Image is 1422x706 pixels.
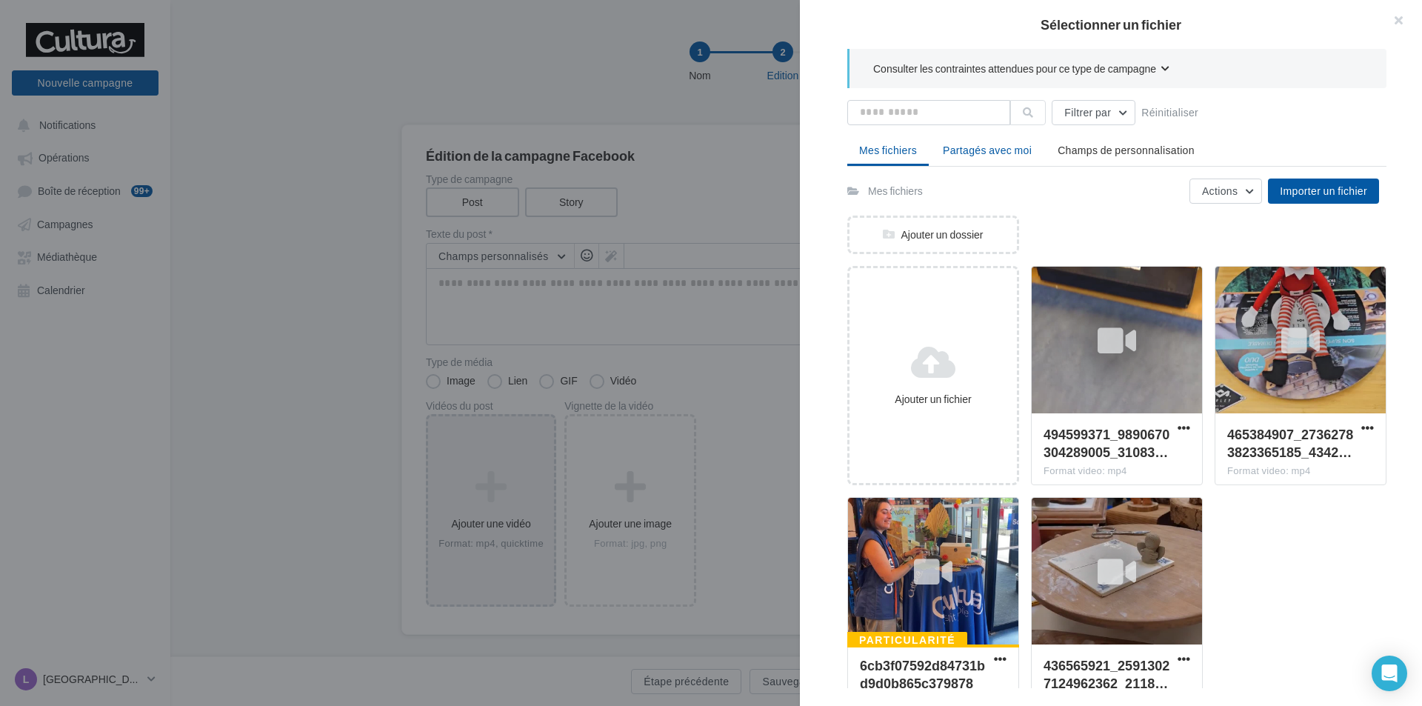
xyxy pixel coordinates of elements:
button: Réinitialiser [1135,104,1204,121]
div: Open Intercom Messenger [1372,656,1407,691]
span: 436565921_25913027124962362_2118000523657665366_n [1044,657,1169,691]
span: Mes fichiers [859,144,917,156]
div: Format video: mp4 [1227,464,1374,478]
span: 465384907_27362783823365185_4342221256039158187_n [1227,426,1353,460]
span: 494599371_9890670304289005_3108359640956275932_n [1044,426,1169,460]
button: Consulter les contraintes attendues pour ce type de campagne [873,61,1169,79]
span: Importer un fichier [1280,184,1367,197]
div: Ajouter un fichier [855,392,1011,407]
h2: Sélectionner un fichier [824,18,1398,31]
div: Format video: mp4 [1044,464,1190,478]
span: Actions [1202,184,1238,197]
span: Champs de personnalisation [1058,144,1195,156]
div: Mes fichiers [868,184,923,199]
span: Consulter les contraintes attendues pour ce type de campagne [873,61,1156,76]
button: Filtrer par [1052,100,1135,125]
button: Actions [1189,179,1262,204]
span: 6cb3f07592d84731bd9d0b865c379878 [860,657,985,691]
span: Partagés avec moi [943,144,1032,156]
button: Importer un fichier [1268,179,1379,204]
div: Particularité [847,632,967,648]
div: Ajouter un dossier [849,227,1017,242]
